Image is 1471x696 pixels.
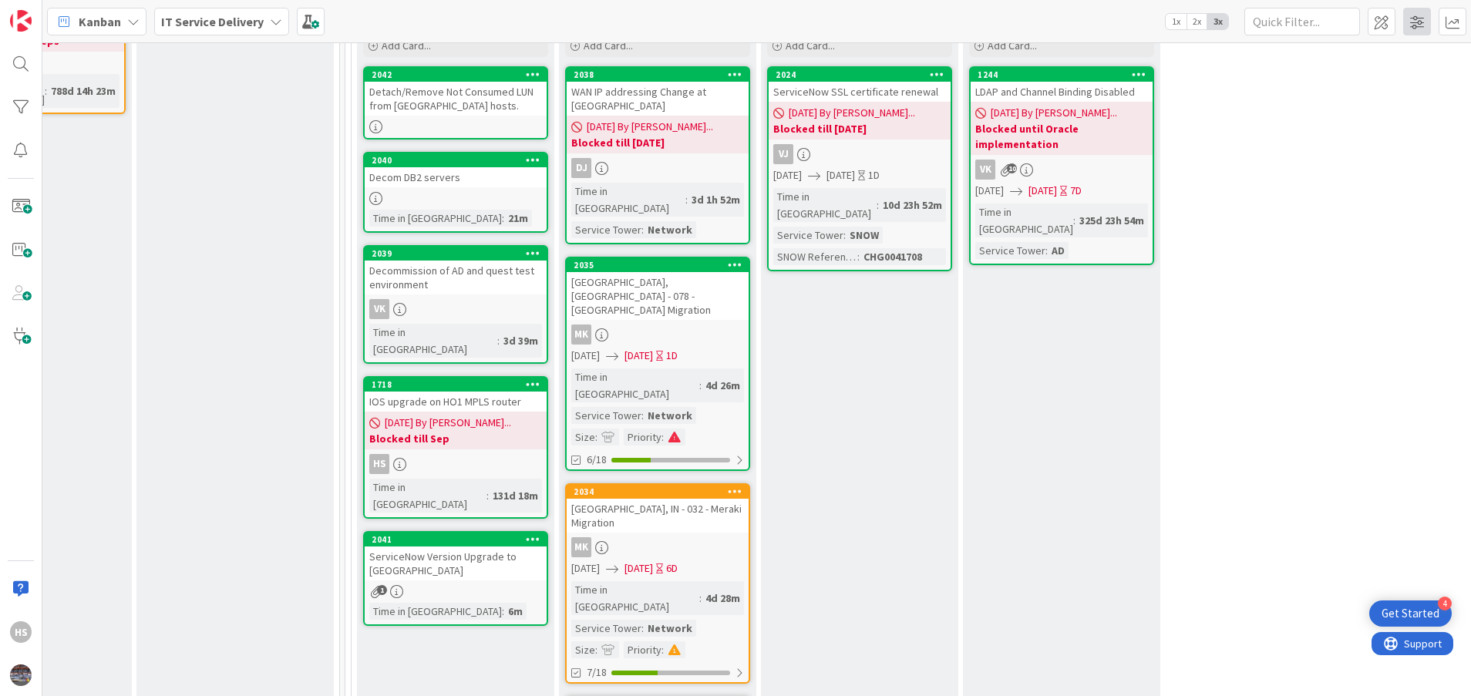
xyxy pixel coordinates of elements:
[497,332,500,349] span: :
[567,485,749,499] div: 2034
[843,227,846,244] span: :
[161,14,264,29] b: IT Service Delivery
[365,299,547,319] div: VK
[363,245,548,364] a: 2039Decommission of AD and quest test environmentVKTime in [GEOGRAPHIC_DATA]:3d 39m
[372,534,547,545] div: 2041
[372,379,547,390] div: 1718
[567,324,749,345] div: MK
[971,160,1153,180] div: VK
[571,324,591,345] div: MK
[369,603,502,620] div: Time in [GEOGRAPHIC_DATA]
[587,664,607,681] span: 7/18
[365,454,547,474] div: HS
[365,68,547,82] div: 2042
[571,429,595,446] div: Size
[363,66,548,140] a: 2042Detach/Remove Not Consumed LUN from [GEOGRAPHIC_DATA] hosts.
[567,158,749,178] div: DJ
[584,39,633,52] span: Add Card...
[644,221,696,238] div: Network
[1048,242,1069,259] div: AD
[776,69,951,80] div: 2024
[773,121,946,136] b: Blocked till [DATE]
[571,348,600,364] span: [DATE]
[365,392,547,412] div: IOS upgrade on HO1 MPLS router
[666,348,678,364] div: 1D
[10,621,32,643] div: HS
[565,483,750,684] a: 2034[GEOGRAPHIC_DATA], IN - 032 - Meraki MigrationMK[DATE][DATE]6DTime in [GEOGRAPHIC_DATA]:4d 28...
[571,368,699,402] div: Time in [GEOGRAPHIC_DATA]
[624,429,661,446] div: Priority
[574,69,749,80] div: 2038
[846,227,883,244] div: SNOW
[486,487,489,504] span: :
[502,603,504,620] span: :
[571,407,641,424] div: Service Tower
[504,210,532,227] div: 21m
[365,261,547,294] div: Decommission of AD and quest test environment
[567,68,749,82] div: 2038
[79,12,121,31] span: Kanban
[969,66,1154,265] a: 1244LDAP and Channel Binding Disabled[DATE] By [PERSON_NAME]...Blocked until Oracle implementatio...
[773,227,843,244] div: Service Tower
[971,68,1153,102] div: 1244LDAP and Channel Binding Disabled
[1244,8,1360,35] input: Quick Filter...
[369,324,497,358] div: Time in [GEOGRAPHIC_DATA]
[571,581,699,615] div: Time in [GEOGRAPHIC_DATA]
[32,2,70,21] span: Support
[571,537,591,557] div: MK
[365,378,547,392] div: 1718
[365,533,547,546] div: 2041
[1007,163,1017,173] span: 10
[988,39,1037,52] span: Add Card...
[587,452,607,468] span: 6/18
[1070,183,1082,199] div: 7D
[991,105,1117,121] span: [DATE] By [PERSON_NAME]...
[868,167,880,183] div: 1D
[377,585,387,595] span: 1
[365,533,547,580] div: 2041ServiceNow Version Upgrade to [GEOGRAPHIC_DATA]
[365,546,547,580] div: ServiceNow Version Upgrade to [GEOGRAPHIC_DATA]
[975,121,1148,152] b: Blocked until Oracle implementation
[860,248,926,265] div: CHG0041708
[365,247,547,261] div: 2039
[789,105,915,121] span: [DATE] By [PERSON_NAME]...
[571,641,595,658] div: Size
[1207,14,1228,29] span: 3x
[372,69,547,80] div: 2042
[500,332,542,349] div: 3d 39m
[574,486,749,497] div: 2034
[565,66,750,244] a: 2038WAN IP addressing Change at [GEOGRAPHIC_DATA][DATE] By [PERSON_NAME]...Blocked till [DATE]DJT...
[565,257,750,471] a: 2035[GEOGRAPHIC_DATA], [GEOGRAPHIC_DATA] - 078 - [GEOGRAPHIC_DATA] MigrationMK[DATE][DATE]1DTime ...
[971,68,1153,82] div: 1244
[489,487,542,504] div: 131d 18m
[363,376,548,519] a: 1718IOS upgrade on HO1 MPLS router[DATE] By [PERSON_NAME]...Blocked till SepHSTime in [GEOGRAPHIC...
[773,248,857,265] div: SNOW Reference Number
[702,377,744,394] div: 4d 26m
[372,155,547,166] div: 2040
[365,247,547,294] div: 2039Decommission of AD and quest test environment
[641,407,644,424] span: :
[1369,600,1452,627] div: Open Get Started checklist, remaining modules: 4
[879,197,946,214] div: 10d 23h 52m
[365,378,547,412] div: 1718IOS upgrade on HO1 MPLS router
[567,258,749,272] div: 2035
[624,641,661,658] div: Priority
[641,221,644,238] span: :
[1438,597,1452,610] div: 4
[1073,212,1075,229] span: :
[1382,606,1439,621] div: Get Started
[1028,183,1057,199] span: [DATE]
[971,82,1153,102] div: LDAP and Channel Binding Disabled
[773,167,802,183] span: [DATE]
[857,248,860,265] span: :
[571,620,641,637] div: Service Tower
[661,641,664,658] span: :
[786,39,835,52] span: Add Card...
[385,415,511,431] span: [DATE] By [PERSON_NAME]...
[567,258,749,320] div: 2035[GEOGRAPHIC_DATA], [GEOGRAPHIC_DATA] - 078 - [GEOGRAPHIC_DATA] Migration
[365,167,547,187] div: Decom DB2 servers
[769,68,951,82] div: 2024
[641,620,644,637] span: :
[624,348,653,364] span: [DATE]
[1045,242,1048,259] span: :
